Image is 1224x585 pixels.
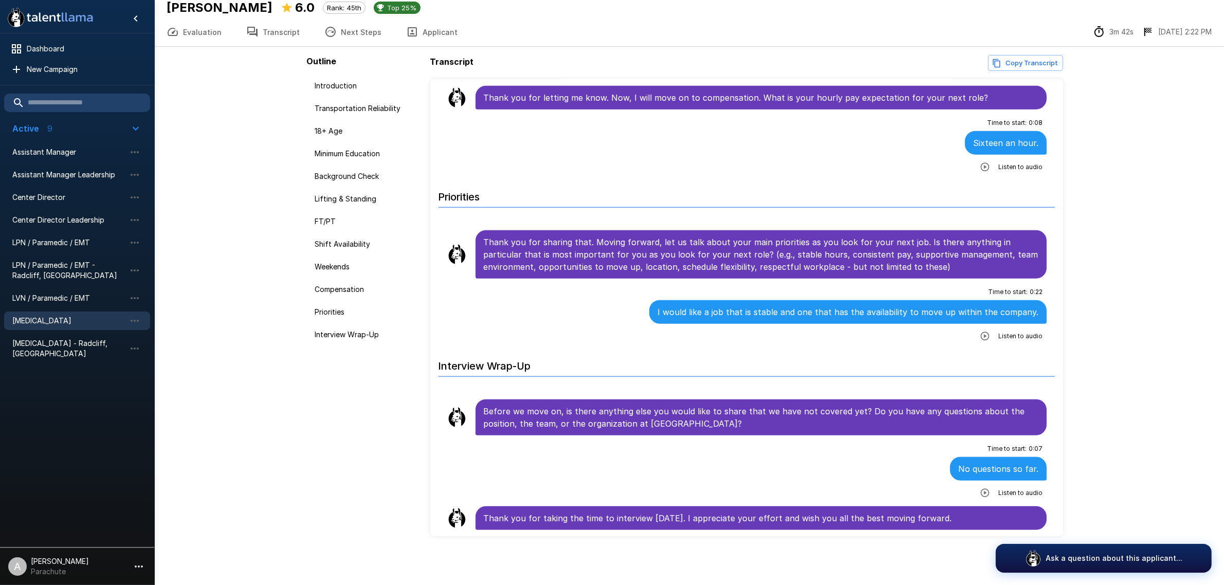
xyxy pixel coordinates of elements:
[307,258,426,276] div: Weekends
[1025,550,1042,566] img: logo_glasses@2x.png
[1046,553,1182,563] p: Ask a question about this applicant...
[447,244,467,265] img: llama_clean.png
[307,280,426,299] div: Compensation
[1029,444,1043,454] span: 0 : 07
[315,126,418,136] span: 18+ Age
[307,56,337,66] b: Outline
[307,77,426,95] div: Introduction
[307,212,426,231] div: FT/PT
[958,463,1038,475] p: No questions so far.
[973,137,1038,149] p: Sixteen an hour.
[315,307,418,317] span: Priorities
[315,194,418,204] span: Lifting & Standing
[315,216,418,227] span: FT/PT
[987,118,1027,128] span: Time to start :
[439,350,1055,377] h6: Interview Wrap-Up
[315,149,418,159] span: Minimum Education
[1093,26,1134,38] div: The time between starting and completing the interview
[307,99,426,118] div: Transportation Reliability
[987,444,1027,454] span: Time to start :
[447,87,467,108] img: llama_clean.png
[439,180,1055,208] h6: Priorities
[484,405,1039,430] p: Before we move on, is there anything else you would like to share that we have not covered yet? D...
[234,17,312,46] button: Transcript
[484,512,1039,524] p: Thank you for taking the time to interview [DATE]. I appreciate your effort and wish you all the ...
[988,55,1063,71] button: Copy transcript
[1109,27,1134,37] p: 3m 42s
[323,4,365,12] span: Rank: 45th
[315,171,418,181] span: Background Check
[315,330,418,340] span: Interview Wrap-Up
[430,57,474,67] b: Transcript
[315,81,418,91] span: Introduction
[998,488,1043,498] span: Listen to audio
[998,331,1043,341] span: Listen to audio
[307,190,426,208] div: Lifting & Standing
[996,544,1212,573] button: Ask a question about this applicant...
[307,122,426,140] div: 18+ Age
[315,239,418,249] span: Shift Availability
[657,306,1038,318] p: I would like a job that is stable and one that has the availability to move up within the company.
[307,235,426,253] div: Shift Availability
[307,167,426,186] div: Background Check
[988,287,1028,297] span: Time to start :
[447,508,467,528] img: llama_clean.png
[312,17,394,46] button: Next Steps
[383,4,421,12] span: Top 25%
[154,17,234,46] button: Evaluation
[1030,287,1043,297] span: 0 : 22
[307,303,426,321] div: Priorities
[484,236,1039,273] p: Thank you for sharing that. Moving forward, let us talk about your main priorities as you look fo...
[484,92,1039,104] p: Thank you for letting me know. Now, I will move on to compensation. What is your hourly pay expec...
[307,144,426,163] div: Minimum Education
[1029,118,1043,128] span: 0 : 08
[1158,27,1212,37] p: [DATE] 2:22 PM
[447,407,467,428] img: llama_clean.png
[315,262,418,272] span: Weekends
[315,103,418,114] span: Transportation Reliability
[307,325,426,344] div: Interview Wrap-Up
[1142,26,1212,38] div: The date and time when the interview was completed
[998,162,1043,172] span: Listen to audio
[315,284,418,295] span: Compensation
[394,17,470,46] button: Applicant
